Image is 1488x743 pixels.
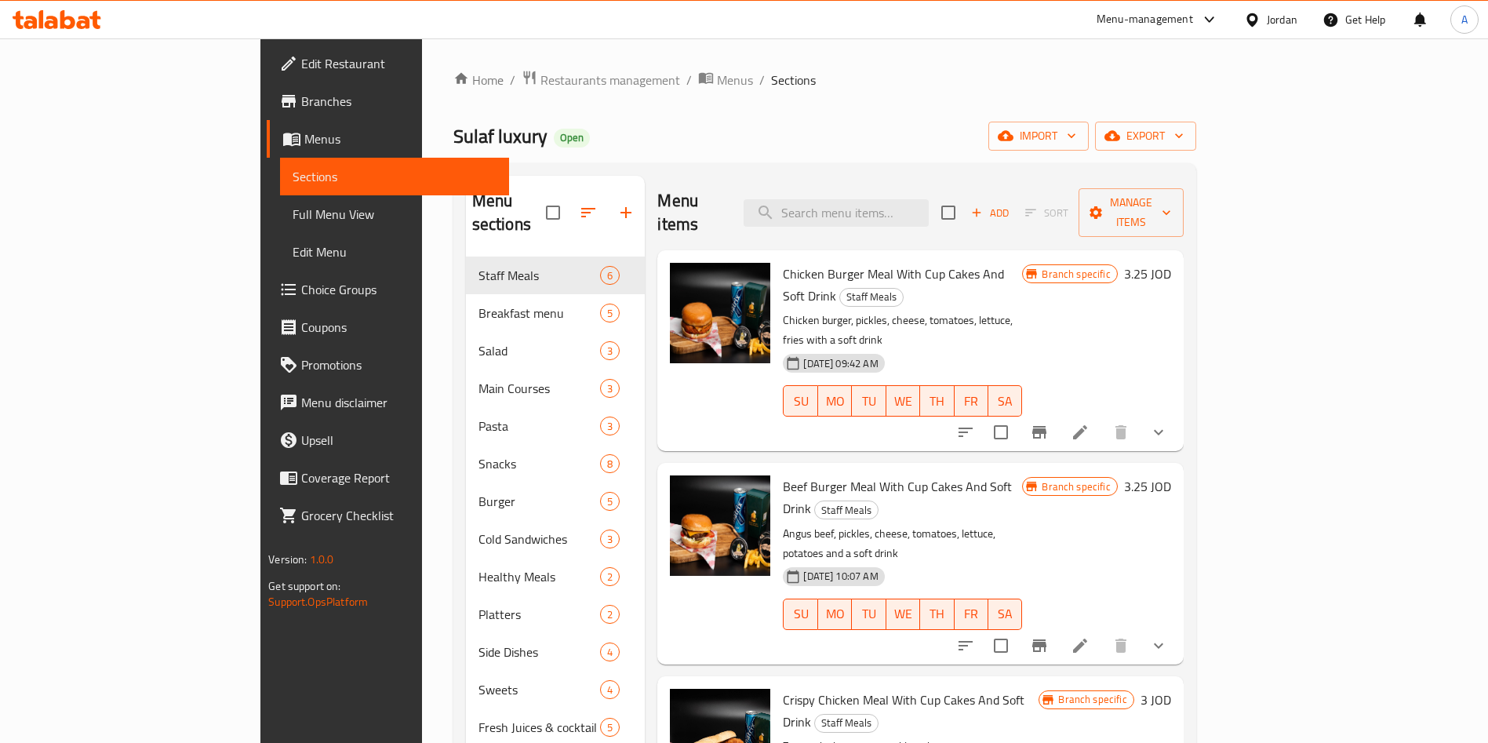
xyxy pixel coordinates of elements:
a: Branches [267,82,509,120]
button: WE [886,599,920,630]
span: Side Dishes [478,643,601,661]
button: Add section [607,194,645,231]
input: search [744,199,929,227]
span: TH [926,603,948,625]
span: 4 [601,683,619,697]
a: Edit Restaurant [267,45,509,82]
span: 1.0.0 [310,549,334,570]
div: Cold Sandwiches3 [466,520,646,558]
span: Crispy Chicken Meal With Cup Cakes And Soft Drink [783,688,1024,734]
button: TU [852,385,886,417]
div: Burger5 [466,483,646,520]
img: Chicken Burger Meal With Cup Cakes And Soft Drink [670,263,770,363]
span: Main Courses [478,379,601,398]
span: TU [858,390,879,413]
span: Salad [478,341,601,360]
span: Chicken Burger Meal With Cup Cakes And Soft Drink [783,262,1004,308]
button: SA [988,599,1022,630]
button: TH [920,599,954,630]
div: Staff Meals6 [466,257,646,294]
button: Branch-specific-item [1020,627,1058,665]
button: import [988,122,1089,151]
span: Restaurants management [540,71,680,89]
span: 5 [601,306,619,321]
span: Fresh Juices & cocktail [478,718,601,737]
span: Staff Meals [478,266,601,285]
div: Staff Meals [839,288,904,307]
h6: 3.25 JOD [1124,475,1171,497]
div: Platters [478,605,601,624]
span: Coupons [301,318,497,337]
span: Branch specific [1035,479,1116,494]
div: Burger [478,492,601,511]
button: WE [886,385,920,417]
div: Staff Meals [814,714,879,733]
span: Add item [965,201,1015,225]
a: Menus [267,120,509,158]
button: export [1095,122,1196,151]
span: MO [824,390,846,413]
span: Cold Sandwiches [478,530,601,548]
button: SU [783,385,817,417]
div: items [600,454,620,473]
div: items [600,304,620,322]
div: Side Dishes4 [466,633,646,671]
div: items [600,605,620,624]
span: Menus [717,71,753,89]
span: 5 [601,494,619,509]
svg: Show Choices [1149,423,1168,442]
span: FR [961,603,982,625]
a: Menus [698,70,753,90]
button: delete [1102,627,1140,665]
button: TH [920,385,954,417]
span: Breakfast menu [478,304,601,322]
span: TU [858,603,879,625]
a: Full Menu View [280,195,509,233]
button: FR [955,385,988,417]
span: Select to update [984,416,1017,449]
span: 2 [601,570,619,585]
span: Upsell [301,431,497,450]
a: Menu disclaimer [267,384,509,421]
button: Branch-specific-item [1020,413,1058,451]
a: Restaurants management [522,70,680,90]
span: [DATE] 10:07 AM [797,569,884,584]
a: Support.OpsPlatform [268,592,368,612]
span: Open [554,131,590,144]
button: sort-choices [947,627,984,665]
span: 2 [601,607,619,622]
span: Version: [268,549,307,570]
span: Pasta [478,417,601,435]
h2: Menu items [657,189,724,236]
span: Select to update [984,629,1017,662]
span: Staff Meals [815,714,878,732]
li: / [686,71,692,89]
div: Salad3 [466,332,646,370]
button: show more [1140,413,1177,451]
span: Staff Meals [815,501,878,519]
span: TH [926,390,948,413]
div: items [600,492,620,511]
div: Sweets4 [466,671,646,708]
span: Coverage Report [301,468,497,487]
div: Jordan [1267,11,1297,28]
span: Menu disclaimer [301,393,497,412]
button: SU [783,599,817,630]
div: Snacks8 [466,445,646,483]
span: WE [893,390,914,413]
span: Full Menu View [293,205,497,224]
span: 5 [601,720,619,735]
div: Snacks [478,454,601,473]
span: 8 [601,457,619,472]
div: Breakfast menu5 [466,294,646,332]
span: Edit Menu [293,242,497,261]
span: Staff Meals [840,288,903,306]
div: items [600,379,620,398]
span: SU [790,603,811,625]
